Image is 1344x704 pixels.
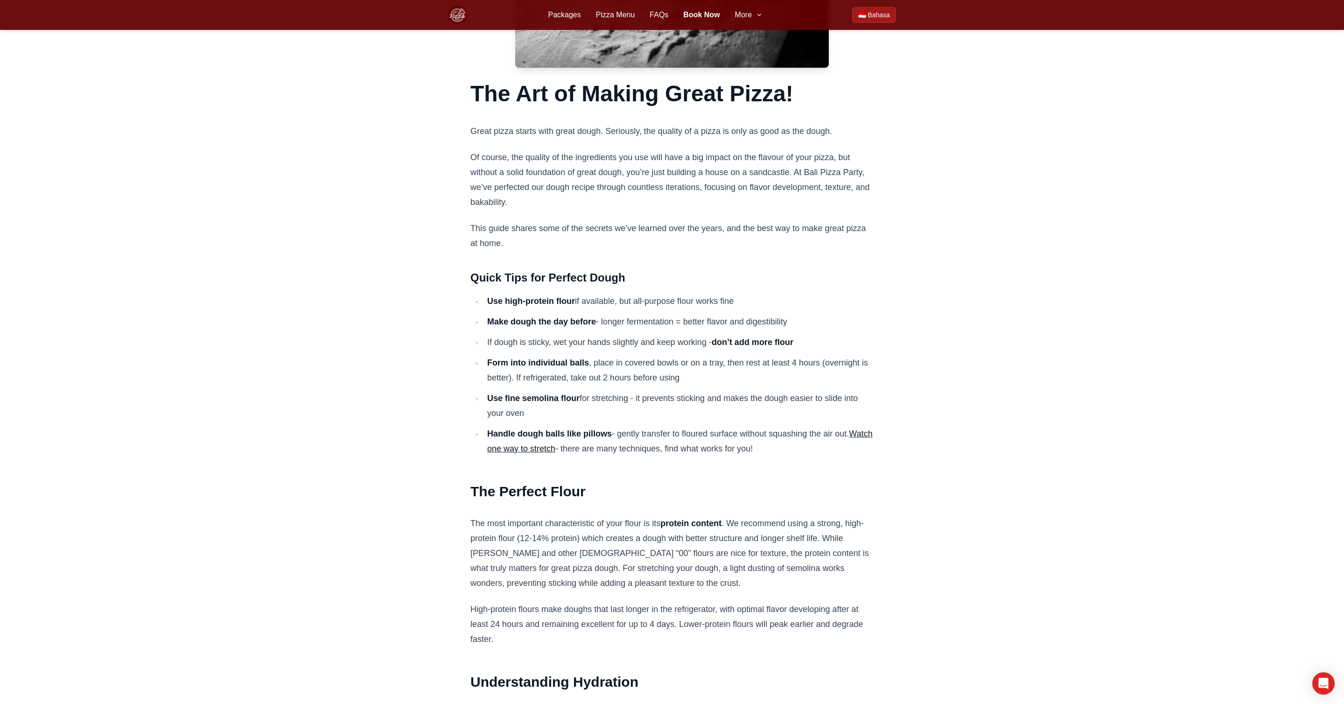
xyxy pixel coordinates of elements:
[470,269,874,286] h3: Quick Tips for Perfect Dough
[470,221,874,251] p: This guide shares some of the secrets we’ve learned over the years, and the best way to make grea...
[712,338,793,347] strong: don’t add more flour
[660,519,721,528] strong: protein content
[470,83,874,105] h1: The Art of Making Great Pizza!
[470,516,874,591] p: The most important characteristic of your flour is its . We recommend using a strong, high-protei...
[487,296,575,306] strong: Use high-protein flour
[735,9,763,21] button: More
[470,673,874,691] h2: Understanding Hydration
[596,9,635,21] a: Pizza Menu
[483,426,874,456] li: - gently transfer to floured surface without squashing the air out. - there are many techniques, ...
[1312,672,1335,695] div: Open Intercom Messenger
[483,335,874,350] li: If dough is sticky, wet your hands slightly and keep working -
[483,355,874,385] li: , place in covered bowls or on a tray, then rest at least 4 hours (overnight is better). If refri...
[683,9,720,21] a: Book Now
[470,482,874,501] h2: The Perfect Flour
[448,6,467,24] img: Bali Pizza Party Logo
[868,10,890,20] span: Bahasa
[735,9,752,21] span: More
[483,314,874,329] li: - longer fermentation = better flavor and digestibility
[487,429,612,438] strong: Handle dough balls like pillows
[470,602,874,647] p: High-protein flours make doughs that last longer in the refrigerator, with optimal flavor develop...
[487,358,589,367] strong: Form into individual balls
[650,9,668,21] a: FAQs
[483,391,874,421] li: for stretching - it prevents sticking and makes the dough easier to slide into your oven
[470,124,874,139] p: Great pizza starts with great dough. Seriously, the quality of a pizza is only as good as the dough.
[470,150,874,210] p: Of course, the quality of the ingredients you use will have a big impact on the flavour of your p...
[548,9,581,21] a: Packages
[487,317,596,326] strong: Make dough the day before
[483,294,874,309] li: if available, but all-purpose flour works fine
[852,7,896,23] a: Beralih ke Bahasa Indonesia
[487,394,580,403] strong: Use fine semolina flour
